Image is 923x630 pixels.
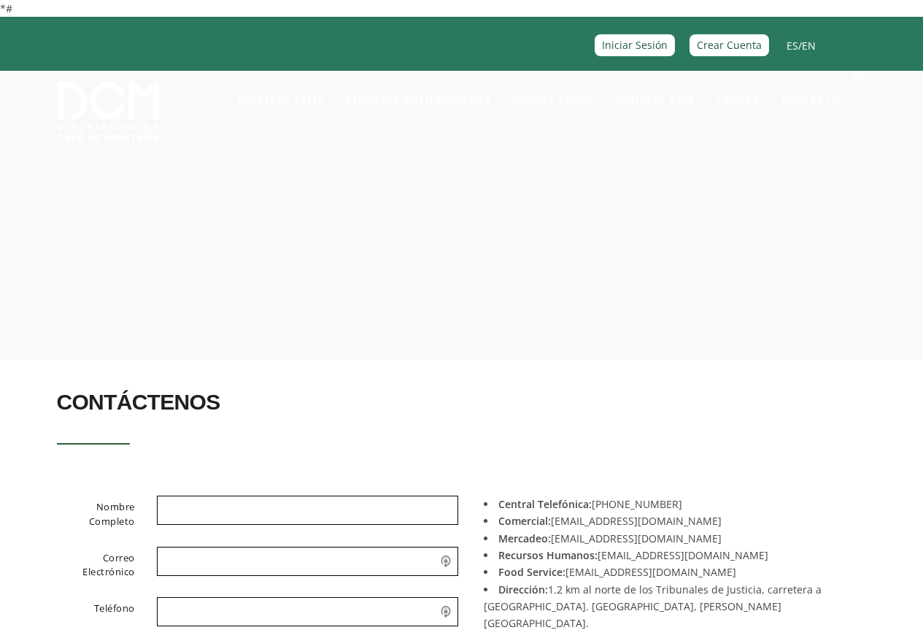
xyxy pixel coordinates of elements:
a: Iniciar Sesión [595,34,675,55]
label: Correo Electrónico [39,547,147,585]
strong: Comercial: [498,514,551,528]
a: Servicios Institucionales [337,72,500,107]
li: [EMAIL_ADDRESS][DOMAIN_NAME] [484,530,856,547]
a: EN [802,39,816,53]
label: Teléfono [39,597,147,623]
label: Nombre Completo [39,496,147,534]
strong: Recursos Humanos: [498,548,598,562]
a: Crear Cuenta [690,34,769,55]
li: [EMAIL_ADDRESS][DOMAIN_NAME] [484,564,856,580]
a: Contacto [773,72,848,107]
a: Calidad [706,72,768,107]
strong: Dirección: [498,583,548,596]
span: / [787,37,816,54]
strong: Mercadeo: [498,531,551,545]
a: Comprar Café [607,72,702,107]
h2: Contáctenos [57,382,867,423]
a: Quiénes Somos [504,72,603,107]
a: ES [787,39,798,53]
a: Nuestros Cafés [229,72,333,107]
strong: Central Telefónica: [498,497,592,511]
li: [EMAIL_ADDRESS][DOMAIN_NAME] [484,547,856,564]
strong: Food Service: [498,565,565,579]
li: [PHONE_NUMBER] [484,496,856,512]
li: [EMAIL_ADDRESS][DOMAIN_NAME] [484,512,856,529]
